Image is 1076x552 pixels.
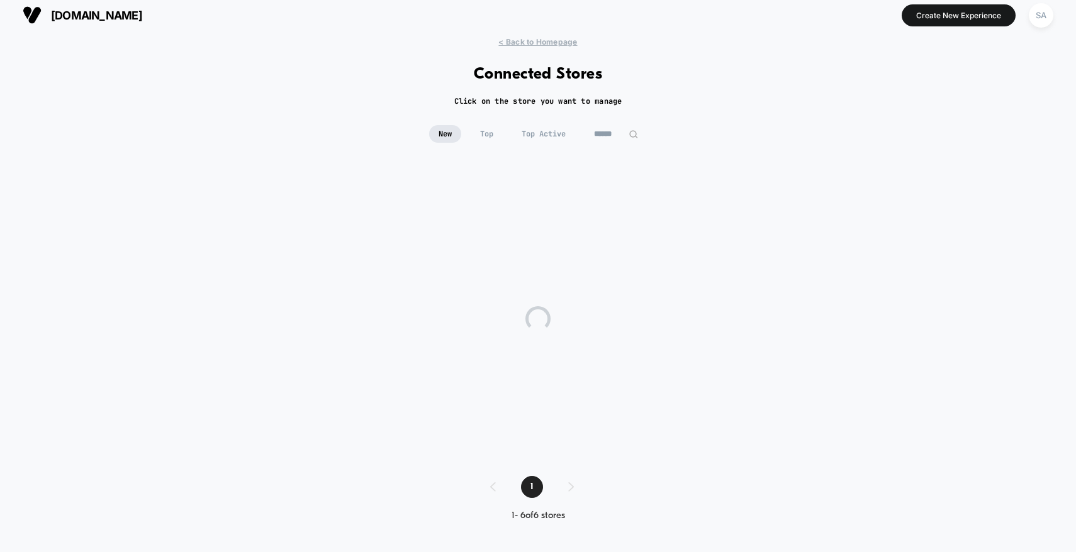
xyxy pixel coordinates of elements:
[902,4,1016,26] button: Create New Experience
[19,5,146,25] button: [DOMAIN_NAME]
[1025,3,1057,28] button: SA
[471,125,503,143] span: Top
[512,125,575,143] span: Top Active
[51,9,142,22] span: [DOMAIN_NAME]
[629,130,638,139] img: edit
[1029,3,1053,28] div: SA
[23,6,42,25] img: Visually logo
[498,37,577,47] span: < Back to Homepage
[429,125,461,143] span: New
[474,65,603,84] h1: Connected Stores
[454,96,622,106] h2: Click on the store you want to manage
